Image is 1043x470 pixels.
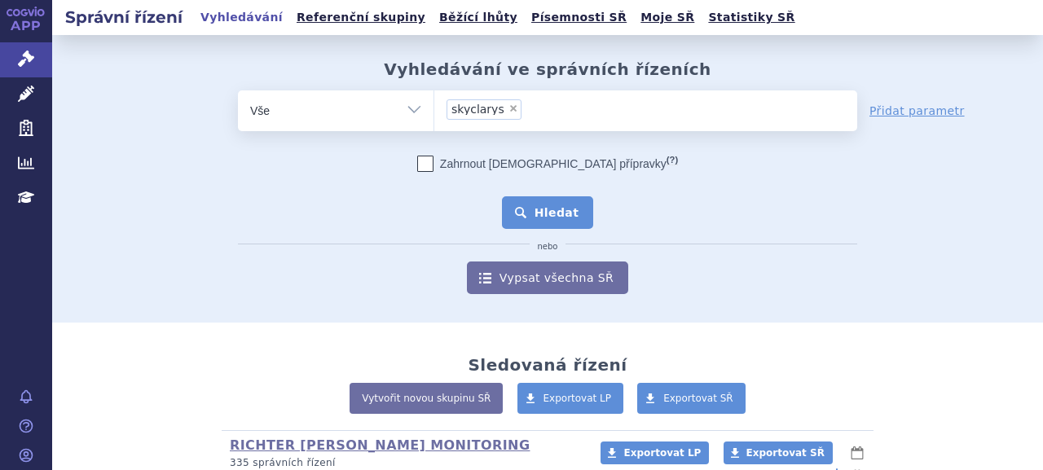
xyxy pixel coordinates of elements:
[292,7,430,29] a: Referenční skupiny
[746,447,825,459] span: Exportovat SŘ
[703,7,799,29] a: Statistiky SŘ
[526,7,632,29] a: Písemnosti SŘ
[601,441,709,464] a: Exportovat LP
[230,437,530,453] a: RICHTER [PERSON_NAME] MONITORING
[350,383,503,414] a: Vytvořit novou skupinu SŘ
[434,7,522,29] a: Běžící lhůty
[636,7,699,29] a: Moje SŘ
[526,99,612,119] input: skyclarys
[52,6,196,29] h2: Správní řízení
[502,196,594,229] button: Hledat
[230,456,579,470] p: 335 správních řízení
[623,447,701,459] span: Exportovat LP
[530,242,566,252] i: nebo
[663,393,733,404] span: Exportovat SŘ
[451,103,504,115] span: skyclarys
[667,155,678,165] abbr: (?)
[508,103,518,113] span: ×
[468,355,627,375] h2: Sledovaná řízení
[724,441,833,464] a: Exportovat SŘ
[196,7,288,29] a: Vyhledávání
[849,443,865,463] button: lhůty
[417,156,678,172] label: Zahrnout [DEMOGRAPHIC_DATA] přípravky
[517,383,624,414] a: Exportovat LP
[384,59,711,79] h2: Vyhledávání ve správních řízeních
[544,393,612,404] span: Exportovat LP
[869,103,965,119] a: Přidat parametr
[637,383,746,414] a: Exportovat SŘ
[467,261,628,294] a: Vypsat všechna SŘ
